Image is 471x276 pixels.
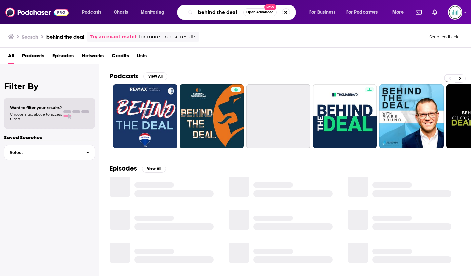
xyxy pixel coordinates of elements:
h3: Search [22,34,38,40]
a: Podcasts [22,50,44,64]
span: Want to filter your results? [10,105,62,110]
span: More [392,8,404,17]
input: Search podcasts, credits, & more... [195,7,243,18]
span: for more precise results [139,33,196,41]
a: Credits [112,50,129,64]
button: open menu [342,7,388,18]
span: For Podcasters [346,8,378,17]
h2: Filter By [4,81,95,91]
span: New [264,4,276,10]
button: open menu [388,7,412,18]
button: View All [143,72,167,80]
h2: Podcasts [110,72,138,80]
button: open menu [77,7,110,18]
span: Podcasts [82,8,101,17]
h3: behind the deal [46,34,84,40]
a: Lists [137,50,147,64]
button: Show profile menu [448,5,462,20]
button: View All [142,165,166,173]
a: Try an exact match [90,33,138,41]
span: Charts [114,8,128,17]
a: EpisodesView All [110,164,166,173]
button: Select [4,145,95,160]
button: open menu [136,7,173,18]
img: User Profile [448,5,462,20]
span: Choose a tab above to access filters. [10,112,62,121]
button: Send feedback [427,34,460,40]
a: PodcastsView All [110,72,167,80]
a: Episodes [52,50,74,64]
a: Show notifications dropdown [430,7,440,18]
a: Charts [109,7,132,18]
span: Logged in as podglomerate [448,5,462,20]
button: Open AdvancedNew [243,8,277,16]
span: For Business [309,8,335,17]
p: Saved Searches [4,134,95,140]
button: open menu [305,7,344,18]
a: Show notifications dropdown [413,7,424,18]
span: Monitoring [141,8,164,17]
div: Search podcasts, credits, & more... [183,5,302,20]
a: Networks [82,50,104,64]
a: All [8,50,14,64]
span: Select [4,150,81,155]
span: Open Advanced [246,11,274,14]
img: Podchaser - Follow, Share and Rate Podcasts [5,6,69,19]
h2: Episodes [110,164,137,173]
